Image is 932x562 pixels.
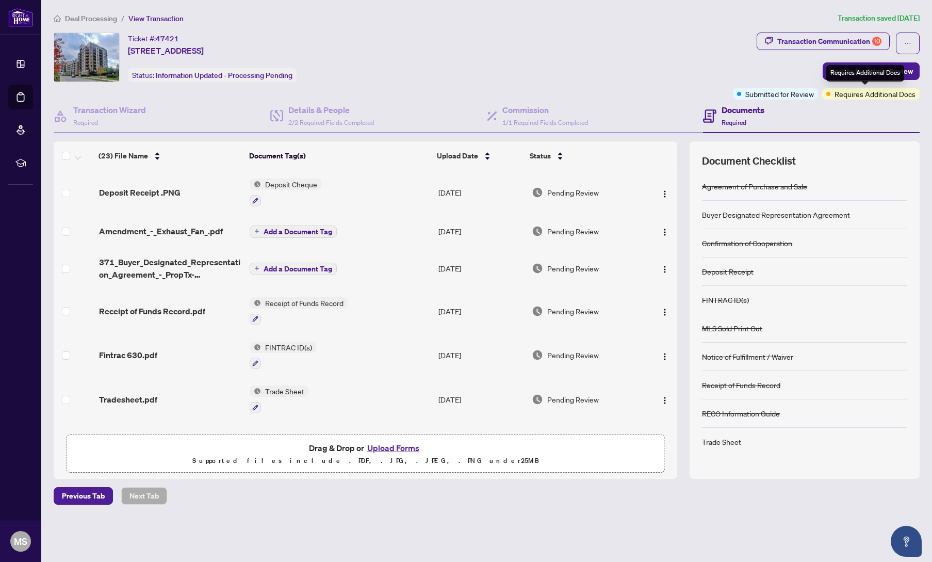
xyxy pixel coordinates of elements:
[702,436,741,447] div: Trade Sheet
[121,487,167,505] button: Next Tab
[547,263,599,274] span: Pending Review
[254,266,259,271] span: plus
[547,394,599,405] span: Pending Review
[434,170,528,215] td: [DATE]
[532,226,543,237] img: Document Status
[261,179,321,190] span: Deposit Cheque
[54,487,113,505] button: Previous Tab
[702,351,793,362] div: Notice of Fulfillment / Waiver
[99,305,205,317] span: Receipt of Funds Record.pdf
[661,396,669,405] img: Logo
[532,394,543,405] img: Document Status
[532,349,543,361] img: Document Status
[502,104,588,116] h4: Commission
[547,306,599,317] span: Pending Review
[128,33,179,44] div: Ticket #:
[250,297,261,309] img: Status Icon
[264,265,332,272] span: Add a Document Tag
[722,119,746,126] span: Required
[73,104,146,116] h4: Transaction Wizard
[54,15,61,22] span: home
[826,65,904,82] div: Requires Additional Docs
[261,386,308,397] span: Trade Sheet
[14,534,27,549] span: MS
[99,225,223,237] span: Amendment_-_Exhaust_Fan_.pdf
[434,422,528,463] td: [DATE]
[657,223,673,239] button: Logo
[757,33,890,50] button: Transaction Communication10
[364,441,422,455] button: Upload Forms
[433,141,526,170] th: Upload Date
[657,391,673,408] button: Logo
[250,226,337,238] button: Add a Document Tag
[547,349,599,361] span: Pending Review
[128,44,204,57] span: [STREET_ADDRESS]
[838,12,920,24] article: Transaction saved [DATE]
[99,349,157,361] span: Fintrac 630.pdf
[250,386,308,413] button: Status IconTrade Sheet
[661,190,669,198] img: Logo
[702,154,796,168] span: Document Checklist
[532,306,543,317] img: Document Status
[434,215,528,248] td: [DATE]
[702,408,780,419] div: RECO Information Guide
[434,333,528,378] td: [DATE]
[702,237,792,249] div: Confirmation of Cooperation
[128,14,184,23] span: View Transaction
[434,248,528,289] td: [DATE]
[67,435,664,473] span: Drag & Drop orUpload FormsSupported files include .PDF, .JPG, .JPEG, .PNG under25MB
[657,303,673,319] button: Logo
[434,377,528,422] td: [DATE]
[702,181,807,192] div: Agreement of Purchase and Sale
[661,265,669,274] img: Logo
[526,141,642,170] th: Status
[99,256,242,281] span: 371_Buyer_Designated_Representation_Agreement_-_PropTx-[PERSON_NAME].pdf
[288,119,374,126] span: 2/2 Required Fields Completed
[547,226,599,237] span: Pending Review
[65,14,117,23] span: Deal Processing
[128,68,297,82] div: Status:
[250,297,348,325] button: Status IconReceipt of Funds Record
[250,386,261,397] img: Status Icon
[156,71,292,80] span: Information Updated - Processing Pending
[702,266,754,277] div: Deposit Receipt
[657,347,673,363] button: Logo
[250,263,337,275] button: Add a Document Tag
[661,308,669,316] img: Logo
[99,150,148,162] span: (23) File Name
[722,104,764,116] h4: Documents
[835,88,915,100] span: Requires Additional Docs
[250,342,261,353] img: Status Icon
[94,141,244,170] th: (23) File Name
[661,228,669,236] img: Logo
[532,187,543,198] img: Document Status
[99,186,181,199] span: Deposit Receipt .PNG
[250,342,316,370] button: Status IconFINTRAC ID(s)
[62,488,105,504] span: Previous Tab
[250,262,337,275] button: Add a Document Tag
[309,441,422,455] span: Drag & Drop or
[54,33,119,82] img: IMG-N12099809_1.jpg
[532,263,543,274] img: Document Status
[73,119,98,126] span: Required
[121,12,124,24] li: /
[745,88,814,100] span: Submitted for Review
[261,297,348,309] span: Receipt of Funds Record
[872,37,881,46] div: 10
[702,323,762,334] div: MLS Sold Print Out
[657,260,673,277] button: Logo
[250,179,261,190] img: Status Icon
[823,62,920,80] button: Update for Admin Review
[502,119,588,126] span: 1/1 Required Fields Completed
[777,33,881,50] div: Transaction Communication
[99,393,157,406] span: Tradesheet.pdf
[891,526,922,557] button: Open asap
[702,379,780,391] div: Receipt of Funds Record
[530,150,551,162] span: Status
[250,179,321,206] button: Status IconDeposit Cheque
[254,229,259,234] span: plus
[73,455,658,467] p: Supported files include .PDF, .JPG, .JPEG, .PNG under 25 MB
[547,187,599,198] span: Pending Review
[702,209,850,220] div: Buyer Designated Representation Agreement
[904,40,911,47] span: ellipsis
